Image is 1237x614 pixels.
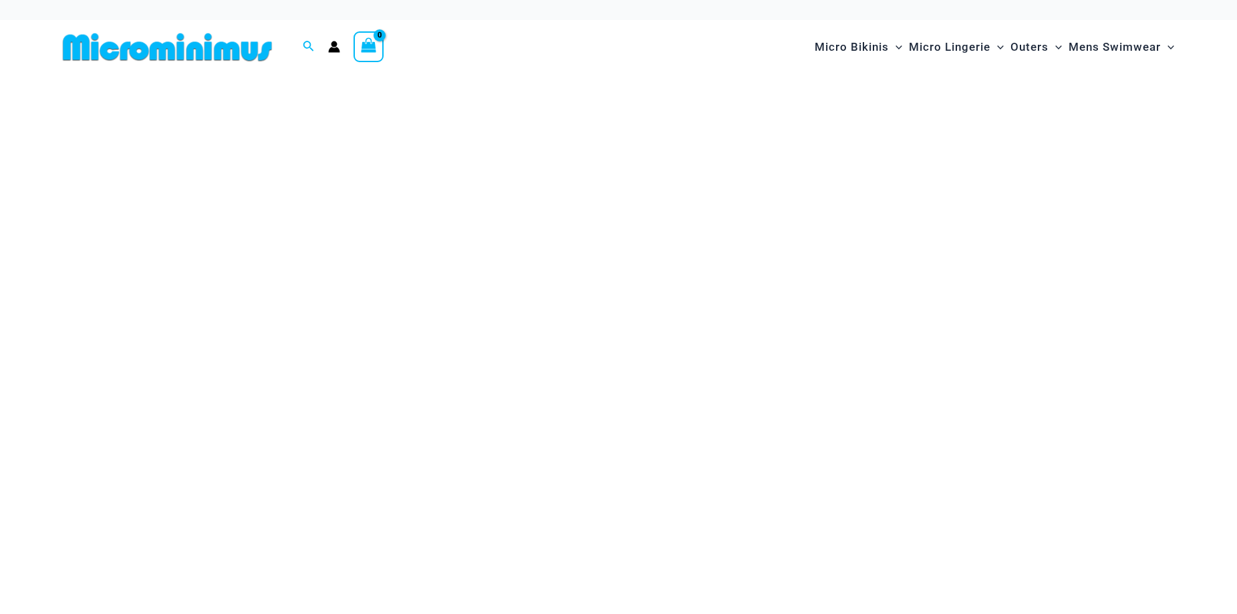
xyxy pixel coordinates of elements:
[1065,27,1178,67] a: Mens SwimwearMenu ToggleMenu Toggle
[1049,30,1062,64] span: Menu Toggle
[57,32,277,62] img: MM SHOP LOGO FLAT
[909,30,990,64] span: Micro Lingerie
[354,31,384,62] a: View Shopping Cart, empty
[1010,30,1049,64] span: Outers
[303,39,315,55] a: Search icon link
[990,30,1004,64] span: Menu Toggle
[906,27,1007,67] a: Micro LingerieMenu ToggleMenu Toggle
[815,30,889,64] span: Micro Bikinis
[1069,30,1161,64] span: Mens Swimwear
[1007,27,1065,67] a: OutersMenu ToggleMenu Toggle
[889,30,902,64] span: Menu Toggle
[1161,30,1174,64] span: Menu Toggle
[328,41,340,53] a: Account icon link
[811,27,906,67] a: Micro BikinisMenu ToggleMenu Toggle
[809,25,1180,69] nav: Site Navigation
